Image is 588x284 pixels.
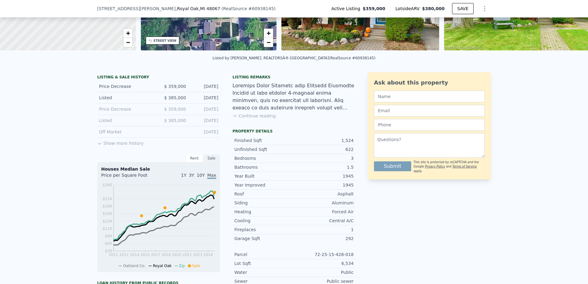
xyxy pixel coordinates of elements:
[294,164,354,170] div: 1.5
[99,129,154,135] div: Off Market
[294,173,354,179] div: 1945
[294,191,354,197] div: Asphalt
[102,219,112,223] tspan: $139
[164,118,186,123] span: $ 385,000
[153,264,172,268] span: Royal Oak
[191,83,218,89] div: [DATE]
[130,253,139,257] tspan: 2014
[102,211,112,216] tspan: $164
[234,269,294,275] div: Water
[294,269,354,275] div: Public
[99,106,154,112] div: Price Decrease
[234,146,294,152] div: Unfinished Sqft
[99,95,154,101] div: Listed
[164,84,186,89] span: $ 359,000
[395,6,422,12] span: Lotside ARV
[119,253,129,257] tspan: 2012
[234,227,294,233] div: Fireplaces
[204,253,213,257] tspan: 2024
[414,160,485,173] div: This site is protected by reCAPTCHA and the Google and apply.
[123,38,133,47] a: Zoom out
[294,218,354,224] div: Central A/C
[294,235,354,242] div: 292
[234,260,294,266] div: Lot Sqft
[294,137,354,144] div: 1,524
[374,91,485,102] input: Name
[264,29,273,38] a: Zoom in
[374,78,485,87] div: Ask about this property
[425,165,445,168] a: Privacy Policy
[140,253,150,257] tspan: 2015
[374,161,411,171] button: Submit
[374,119,485,131] input: Phone
[232,82,356,112] div: Loremips Dolor Sitametc adip Elitsedd Eiusmodte Incidid ut labo etdolor 4-magnaal enima minimven,...
[363,6,385,12] span: $359,000
[294,251,354,258] div: 72-25-15-428-018
[123,264,145,268] span: Oakland Co.
[294,182,354,188] div: 1945
[221,6,276,12] div: ( )
[232,113,276,119] button: Continue reading
[102,204,112,208] tspan: $189
[234,164,294,170] div: Bathrooms
[97,75,220,81] div: LISTING & SALE HISTORY
[267,29,271,37] span: +
[105,241,112,246] tspan: $64
[126,38,130,46] span: −
[191,95,218,101] div: [DATE]
[179,264,185,268] span: Zip
[264,38,273,47] a: Zoom out
[102,227,112,231] tspan: $114
[234,209,294,215] div: Heating
[102,197,112,201] tspan: $214
[192,264,200,268] span: Sale
[452,165,477,168] a: Terms of Service
[452,3,474,14] button: SAVE
[294,155,354,161] div: 3
[197,173,205,178] span: 10Y
[99,117,154,124] div: Listed
[191,117,218,124] div: [DATE]
[164,107,186,112] span: $ 359,000
[294,146,354,152] div: 622
[374,105,485,116] input: Email
[223,6,247,11] span: RealSource
[151,253,161,257] tspan: 2017
[153,38,177,43] div: STREET VIEW
[97,138,144,146] button: Show more history
[172,253,181,257] tspan: 2020
[105,249,112,253] tspan: $39
[203,154,220,162] div: Sale
[267,38,271,46] span: −
[176,6,220,12] span: , Royal Oak
[109,253,118,257] tspan: 2011
[294,209,354,215] div: Forced Air
[294,227,354,233] div: 1
[97,6,176,12] span: [STREET_ADDRESS][PERSON_NAME]
[207,173,216,179] span: Max
[294,260,354,266] div: 6,534
[234,182,294,188] div: Year Improved
[248,6,274,11] span: # 60938145
[422,6,445,11] span: $380,000
[161,253,171,257] tspan: 2018
[191,129,218,135] div: [DATE]
[331,6,363,12] span: Active Listing
[234,235,294,242] div: Garage Sqft
[99,83,154,89] div: Price Decrease
[234,155,294,161] div: Bedrooms
[186,154,203,162] div: Rent
[123,29,133,38] a: Zoom in
[182,253,192,257] tspan: 2021
[234,137,294,144] div: Finished Sqft
[213,56,375,60] div: Listed by [PERSON_NAME], REALTORSÂ®-[GEOGRAPHIC_DATA] (RealSource #60938145)
[102,183,112,187] tspan: $260
[126,29,130,37] span: +
[191,106,218,112] div: [DATE]
[234,173,294,179] div: Year Built
[479,2,491,15] button: Show Options
[101,166,216,172] div: Houses Median Sale
[234,218,294,224] div: Cooling
[181,173,186,178] span: 1Y
[105,234,112,238] tspan: $89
